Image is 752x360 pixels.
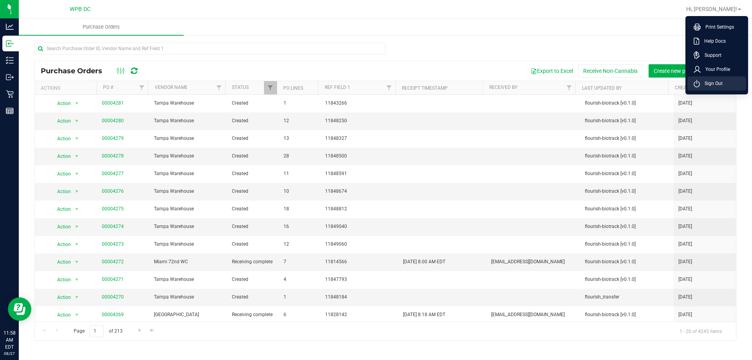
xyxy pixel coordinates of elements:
[51,221,72,232] span: Action
[102,171,124,176] a: 00004277
[675,85,704,90] a: Created
[232,188,275,195] span: Created
[585,241,669,248] span: flourish-biotrack [v0.1.0]
[154,117,222,125] span: Tampa Warehouse
[678,258,692,266] span: [DATE]
[687,76,746,90] li: Sign Out
[700,37,726,45] span: Help Docs
[403,311,445,318] span: [DATE] 8:18 AM EDT
[41,67,110,75] span: Purchase Orders
[72,221,81,232] span: select
[678,293,692,301] span: [DATE]
[284,135,316,142] span: 13
[673,325,728,337] span: 1 - 20 of 4245 items
[402,85,448,91] a: Receipt Timestamp
[232,223,275,230] span: Created
[678,223,692,230] span: [DATE]
[325,117,394,125] span: 11848250
[585,258,669,266] span: flourish-biotrack [v0.1.0]
[102,312,124,317] a: 00004269
[325,170,394,177] span: 11848591
[232,85,249,90] a: Status
[585,99,669,107] span: flourish-biotrack [v0.1.0]
[284,170,316,177] span: 11
[154,152,222,160] span: Tampa Warehouse
[585,170,669,177] span: flourish-biotrack [v0.1.0]
[232,293,275,301] span: Created
[585,223,669,230] span: flourish-biotrack [v0.1.0]
[154,241,222,248] span: Tampa Warehouse
[103,85,113,90] a: PO #
[4,329,15,351] p: 11:58 AM EDT
[232,311,275,318] span: Receiving complete
[72,292,81,303] span: select
[701,65,730,73] span: Your Profile
[51,186,72,197] span: Action
[154,188,222,195] span: Tampa Warehouse
[654,68,719,74] span: Create new purchase order
[102,294,124,300] a: 00004270
[232,205,275,213] span: Created
[102,188,124,194] a: 00004276
[72,309,81,320] span: select
[585,117,669,125] span: flourish-biotrack [v0.1.0]
[34,43,385,54] input: Search Purchase Order ID, Vendor Name and Ref Field 1
[41,85,94,91] div: Actions
[102,100,124,106] a: 00004281
[578,64,643,78] button: Receive Non-Cannabis
[72,98,81,109] span: select
[232,152,275,160] span: Created
[51,151,72,162] span: Action
[678,188,692,195] span: [DATE]
[232,99,275,107] span: Created
[678,276,692,283] span: [DATE]
[72,24,130,31] span: Purchase Orders
[325,293,394,301] span: 11848184
[51,239,72,250] span: Action
[284,311,316,318] span: 6
[585,188,669,195] span: flourish-biotrack [v0.1.0]
[72,257,81,268] span: select
[678,152,692,160] span: [DATE]
[102,259,124,264] a: 00004272
[51,309,72,320] span: Action
[154,293,222,301] span: Tampa Warehouse
[51,116,72,127] span: Action
[284,99,316,107] span: 1
[6,23,14,31] inline-svg: Analytics
[8,297,31,321] iframe: Resource center
[90,325,104,337] input: 1
[325,188,394,195] span: 11848674
[51,292,72,303] span: Action
[6,90,14,98] inline-svg: Retail
[72,168,81,179] span: select
[4,351,15,356] p: 08/27
[582,85,622,91] a: Last Updated By
[686,6,737,12] span: Hi, [PERSON_NAME]!
[325,276,394,283] span: 11847793
[491,311,575,318] span: [EMAIL_ADDRESS][DOMAIN_NAME]
[6,40,14,47] inline-svg: Inbound
[325,135,394,142] span: 11848327
[678,99,692,107] span: [DATE]
[526,64,578,78] button: Export to Excel
[284,276,316,283] span: 4
[585,152,669,160] span: flourish-biotrack [v0.1.0]
[6,107,14,115] inline-svg: Reports
[72,151,81,162] span: select
[155,85,188,90] a: Vendor Name
[403,258,445,266] span: [DATE] 8:00 AM EDT
[283,85,303,91] a: PO Lines
[51,98,72,109] span: Action
[562,81,575,94] a: Filter
[154,276,222,283] span: Tampa Warehouse
[154,99,222,107] span: Tampa Warehouse
[146,325,158,336] a: Go to the last page
[325,85,350,90] a: Ref Field 1
[134,325,145,336] a: Go to the next page
[102,206,124,212] a: 00004275
[72,204,81,215] span: select
[232,170,275,177] span: Created
[102,224,124,229] a: 00004274
[72,133,81,144] span: select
